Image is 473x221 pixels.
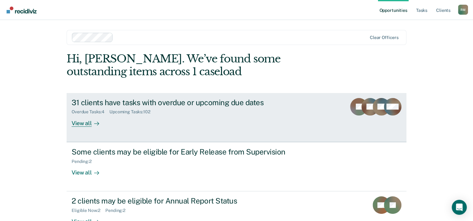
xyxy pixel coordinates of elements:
[109,109,155,115] div: Upcoming Tasks : 102
[72,115,107,127] div: View all
[105,208,130,213] div: Pending : 2
[72,147,291,156] div: Some clients may be eligible for Early Release from Supervision
[7,7,37,13] img: Recidiviz
[370,35,399,40] div: Clear officers
[72,159,97,164] div: Pending : 2
[72,208,105,213] div: Eligible Now : 2
[67,142,406,191] a: Some clients may be eligible for Early Release from SupervisionPending:2View all
[67,93,406,142] a: 31 clients have tasks with overdue or upcoming due datesOverdue Tasks:4Upcoming Tasks:102View all
[458,5,468,15] button: Profile dropdown button
[72,98,291,107] div: 31 clients have tasks with overdue or upcoming due dates
[452,200,467,215] div: Open Intercom Messenger
[67,52,338,78] div: Hi, [PERSON_NAME]. We’ve found some outstanding items across 1 caseload
[72,196,291,205] div: 2 clients may be eligible for Annual Report Status
[458,5,468,15] div: R M
[72,109,109,115] div: Overdue Tasks : 4
[72,164,107,176] div: View all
